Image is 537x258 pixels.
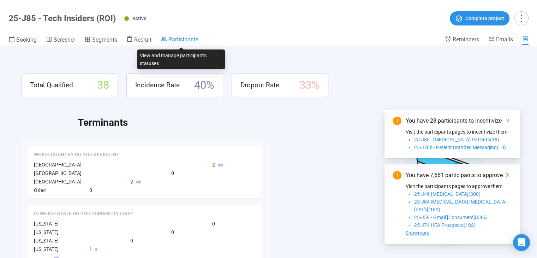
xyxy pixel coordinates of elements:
[505,118,510,123] span: close
[393,117,401,125] span: exclamation-circle
[16,36,37,43] span: Booking
[505,172,510,177] span: close
[445,36,479,44] a: Reminders
[406,128,512,136] p: Visit the participants pages to incentivize them
[171,169,174,177] span: 0
[414,137,499,142] span: 25-J80 - [MEDICAL_DATA] Patients(18)
[161,36,198,44] a: Participants
[168,36,198,43] span: Participants
[34,170,82,176] span: [GEOGRAPHIC_DATA]
[135,80,180,90] span: Incidence Rate
[8,36,37,45] a: Booking
[46,36,75,45] a: Screener
[194,77,214,94] span: 40 %
[406,182,512,190] p: Visit the participants pages to approve them
[34,179,82,184] span: [GEOGRAPHIC_DATA]
[513,234,530,251] div: Open Intercom Messenger
[514,11,529,25] button: more
[34,162,82,168] span: [GEOGRAPHIC_DATA]
[299,77,320,94] span: 33 %
[126,36,151,45] a: Recruit
[240,80,279,90] span: Dropout Rate
[34,229,59,235] span: [US_STATE]
[517,13,526,23] span: more
[89,245,92,253] span: 1
[89,186,92,194] span: 0
[450,11,509,25] button: Complete project
[414,222,476,228] span: 25-J74 HEA Prospects(102)
[34,246,59,252] span: [US_STATE]
[130,237,133,245] span: 0
[406,171,512,180] div: You have 7,661 participants to approve
[97,77,109,94] span: 38
[54,36,75,43] span: Screener
[8,13,116,23] h1: 25-J85 - Tech Insiders (ROI)
[406,117,512,125] div: You have 28 participants to incentivize
[406,230,429,236] span: Showmore
[130,178,133,186] span: 2
[414,145,506,150] span: 25-J78b - Patient Branded Messaging(10)
[488,36,513,44] a: Emails
[134,36,151,43] span: Recruit
[496,36,513,43] span: Emails
[34,151,119,158] span: Which country do you reside in?
[414,191,481,197] span: 25-J46-[MEDICAL_DATA](300)
[465,14,504,22] span: Complete project
[78,115,516,130] h2: Terminants
[34,187,46,193] span: Other
[171,228,174,236] span: 0
[212,220,215,228] span: 0
[34,210,133,217] span: In which state do you currently live?
[34,238,59,244] span: [US_STATE]
[393,171,401,180] span: exclamation-circle
[84,36,117,45] a: Segments
[414,199,507,212] span: 25-J04 [MEDICAL_DATA] [MEDICAL_DATA] [PAT's](189)
[132,16,147,21] span: Active
[212,161,215,169] span: 2
[34,221,59,227] span: [US_STATE]
[30,80,73,90] span: Total Qualified
[414,215,487,220] span: 25-J59 - Gmail [Consumers](646)
[137,49,225,69] div: View and manage participants statuses
[92,36,117,43] span: Segments
[453,36,479,43] span: Reminders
